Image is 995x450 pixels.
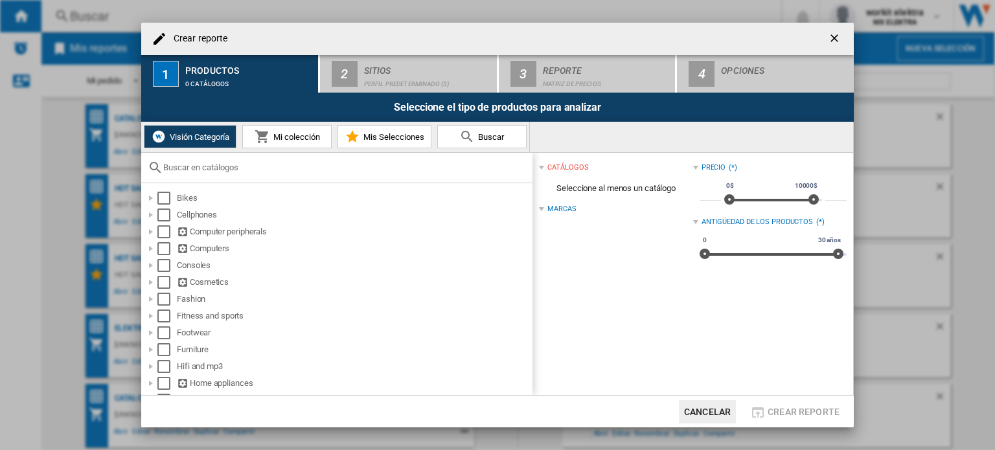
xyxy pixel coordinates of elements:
[157,343,177,356] md-checkbox: Select
[177,225,531,238] div: Computer peripherals
[768,407,840,417] span: Crear reporte
[177,259,531,272] div: Consoles
[141,93,854,122] div: Seleccione el tipo de productos para analizar
[746,400,843,423] button: Crear reporte
[177,276,531,289] div: Cosmetics
[157,360,177,373] md-checkbox: Select
[153,61,179,87] div: 1
[177,377,531,390] div: Home appliances
[242,125,332,148] button: Mi colección
[157,208,177,221] md-checkbox: Select
[539,176,692,201] span: Seleccione al menos un catálogo
[151,129,166,144] img: wiser-icon-white.png
[157,377,177,390] md-checkbox: Select
[679,400,736,423] button: Cancelar
[177,343,531,356] div: Furniture
[177,293,531,306] div: Fashion
[157,309,177,322] md-checkbox: Select
[177,326,531,339] div: Footwear
[166,132,229,142] span: Visión Categoría
[360,132,424,142] span: Mis Selecciones
[499,55,677,93] button: 3 Reporte Matriz de precios
[185,74,313,87] div: 0 catálogos
[163,163,526,172] input: Buscar en catálogos
[364,74,492,87] div: Perfil predeterminado (3)
[724,181,736,191] span: 0$
[332,61,358,87] div: 2
[543,74,670,87] div: Matriz de precios
[177,208,531,221] div: Cellphones
[547,204,576,214] div: Marcas
[828,32,843,47] ng-md-icon: getI18NText('BUTTONS.CLOSE_DIALOG')
[141,55,319,93] button: 1 Productos 0 catálogos
[364,60,492,74] div: Sitios
[157,259,177,272] md-checkbox: Select
[702,217,813,227] div: Antigüedad de los productos
[185,60,313,74] div: Productos
[702,163,726,173] div: Precio
[475,132,504,142] span: Buscar
[177,192,531,205] div: Bikes
[721,60,849,74] div: Opciones
[157,242,177,255] md-checkbox: Select
[157,326,177,339] md-checkbox: Select
[157,394,177,407] md-checkbox: Select
[437,125,527,148] button: Buscar
[167,32,227,45] h4: Crear reporte
[177,394,531,407] div: Jewelry
[320,55,498,93] button: 2 Sitios Perfil predeterminado (3)
[157,293,177,306] md-checkbox: Select
[157,225,177,238] md-checkbox: Select
[816,235,843,245] span: 30 años
[823,26,849,52] button: getI18NText('BUTTONS.CLOSE_DIALOG')
[177,242,531,255] div: Computers
[144,125,236,148] button: Visión Categoría
[677,55,854,93] button: 4 Opciones
[177,309,531,322] div: Fitness and sports
[177,360,531,373] div: Hifi and mp3
[547,163,588,173] div: catálogos
[543,60,670,74] div: Reporte
[157,192,177,205] md-checkbox: Select
[337,125,431,148] button: Mis Selecciones
[510,61,536,87] div: 3
[689,61,715,87] div: 4
[270,132,320,142] span: Mi colección
[157,276,177,289] md-checkbox: Select
[701,235,709,245] span: 0
[793,181,819,191] span: 10000$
